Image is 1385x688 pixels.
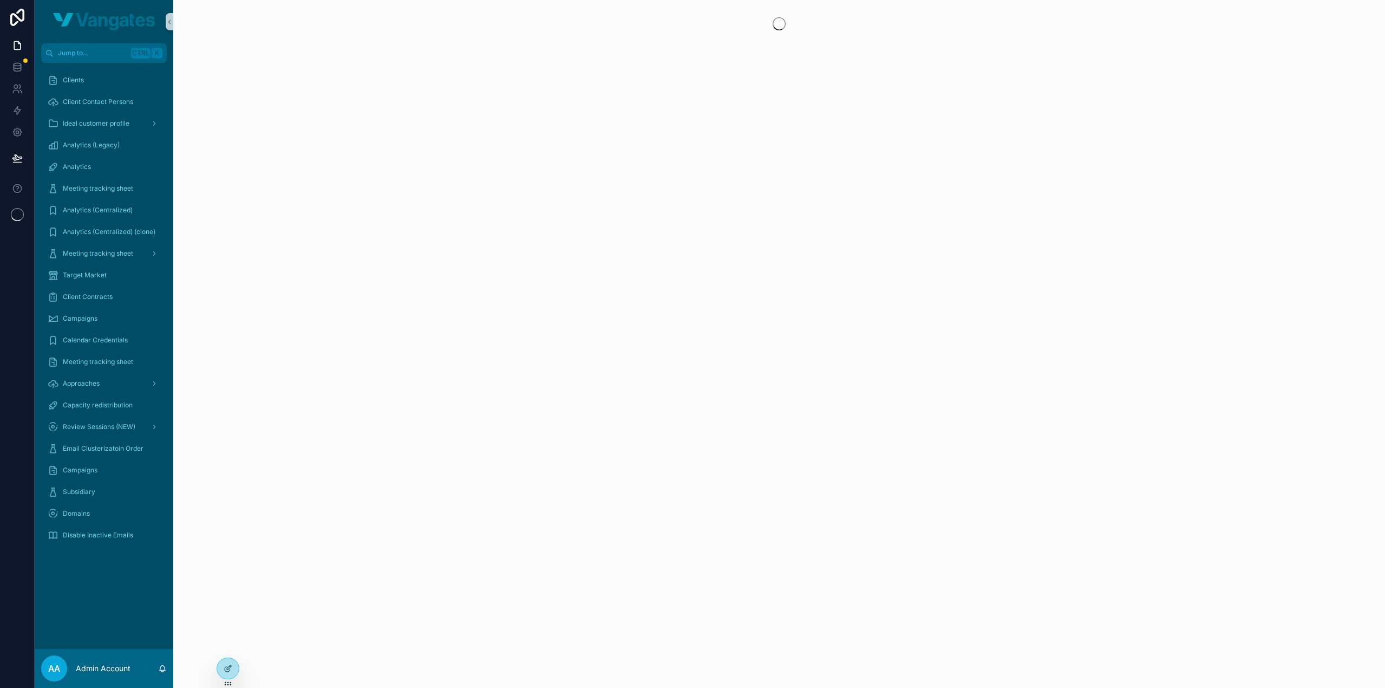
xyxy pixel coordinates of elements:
[63,293,113,301] span: Client Contracts
[41,482,167,502] a: Subsidiary
[41,352,167,372] a: Meeting tracking sheet
[63,249,133,258] span: Meeting tracking sheet
[41,222,167,242] a: Analytics (Centralized) (clone)
[41,92,167,112] a: Client Contact Persons
[63,531,133,540] span: Disable Inactive Emails
[35,63,173,559] div: scrollable content
[41,135,167,155] a: Analytics (Legacy)
[53,13,155,30] img: App logo
[41,157,167,177] a: Analytics
[41,417,167,437] a: Review Sessions (NEW)
[63,509,90,518] span: Domains
[63,141,120,150] span: Analytics (Legacy)
[41,244,167,263] a: Meeting tracking sheet
[41,395,167,415] a: Capacity redistribution
[63,98,133,106] span: Client Contact Persons
[41,374,167,393] a: Approaches
[41,460,167,480] a: Campaigns
[63,358,133,366] span: Meeting tracking sheet
[63,423,135,431] span: Review Sessions (NEW)
[63,401,133,410] span: Capacity redistribution
[41,179,167,198] a: Meeting tracking sheet
[63,206,133,215] span: Analytics (Centralized)
[63,314,97,323] span: Campaigns
[153,49,161,57] span: K
[41,439,167,458] a: Email Clusterizatoin Order
[41,70,167,90] a: Clients
[63,379,100,388] span: Approaches
[63,228,155,236] span: Analytics (Centralized) (clone)
[41,309,167,328] a: Campaigns
[41,330,167,350] a: Calendar Credentials
[41,504,167,523] a: Domains
[41,265,167,285] a: Target Market
[63,184,133,193] span: Meeting tracking sheet
[63,271,107,280] span: Target Market
[41,525,167,545] a: Disable Inactive Emails
[63,163,91,171] span: Analytics
[63,336,128,345] span: Calendar Credentials
[41,43,167,63] button: Jump to...CtrlK
[63,466,97,475] span: Campaigns
[41,200,167,220] a: Analytics (Centralized)
[63,76,84,85] span: Clients
[58,49,127,57] span: Jump to...
[131,48,151,59] span: Ctrl
[41,287,167,307] a: Client Contracts
[63,444,143,453] span: Email Clusterizatoin Order
[76,663,130,674] p: Admin Account
[48,662,60,675] span: AA
[63,119,129,128] span: Ideal customer profile
[41,114,167,133] a: Ideal customer profile
[63,488,95,496] span: Subsidiary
